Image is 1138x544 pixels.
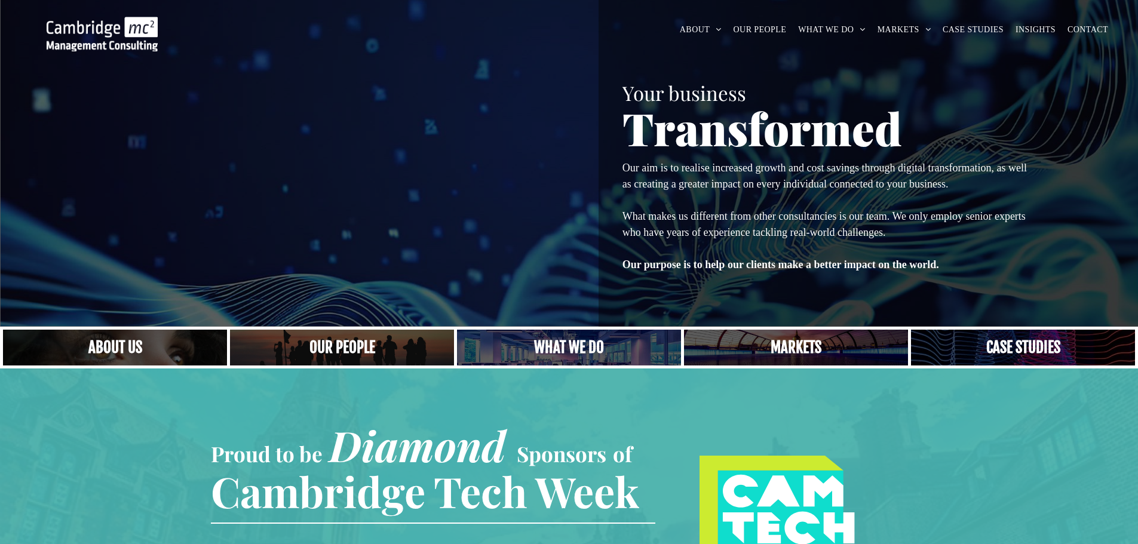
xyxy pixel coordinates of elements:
a: Close up of woman's face, centered on her eyes [3,330,227,365]
span: Cambridge Tech Week [211,463,639,519]
img: Go to Homepage [47,17,158,51]
span: Proud to be [211,439,323,468]
span: Transformed [622,98,902,158]
strong: Our purpose is to help our clients make a better impact on the world. [622,259,939,271]
a: ABOUT [674,20,728,39]
span: of [613,439,632,468]
span: Diamond [329,417,506,473]
a: MARKETS [872,20,937,39]
a: OUR PEOPLE [728,20,793,39]
a: CONTACT [1062,20,1114,39]
span: Our aim is to realise increased growth and cost savings through digital transformation, as well a... [622,162,1027,190]
a: INSIGHTS [1010,20,1062,39]
span: Sponsors [517,439,606,468]
a: CASE STUDIES [937,20,1010,39]
a: A yoga teacher lifting his whole body off the ground in the peacock pose [457,330,681,365]
span: Your business [622,79,746,106]
a: A crowd in silhouette at sunset, on a rise or lookout point [230,330,454,365]
a: WHAT WE DO [792,20,872,39]
span: What makes us different from other consultancies is our team. We only employ senior experts who h... [622,210,1026,238]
